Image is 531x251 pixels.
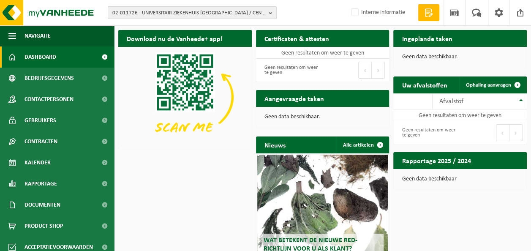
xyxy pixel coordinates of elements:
span: Contactpersonen [25,89,74,110]
div: Geen resultaten om weer te geven [260,61,319,79]
span: Dashboard [25,46,56,68]
p: Geen data beschikbaar. [402,54,518,60]
td: Geen resultaten om weer te geven [256,47,389,59]
div: Geen resultaten om weer te geven [398,123,456,142]
h2: Aangevraagde taken [256,90,332,106]
span: Contracten [25,131,57,152]
button: Next [372,62,385,79]
h2: Rapportage 2025 / 2024 [393,152,479,169]
h2: Uw afvalstoffen [393,76,455,93]
td: Geen resultaten om weer te geven [393,109,527,121]
span: Ophaling aanvragen [466,82,511,88]
h2: Ingeplande taken [393,30,460,46]
span: Documenten [25,194,60,216]
button: 02-011726 - UNIVERSITAIR ZIEKENHUIS [GEOGRAPHIC_DATA] / CENTRAAL MAGAZIJN [108,6,277,19]
button: Previous [496,124,509,141]
span: Rapportage [25,173,57,194]
span: Afvalstof [439,98,463,105]
img: Download de VHEPlus App [118,47,252,147]
span: Gebruikers [25,110,56,131]
span: Kalender [25,152,51,173]
a: Bekijk rapportage [464,169,526,186]
span: Bedrijfsgegevens [25,68,74,89]
span: Navigatie [25,25,51,46]
button: Next [509,124,523,141]
button: Previous [358,62,372,79]
a: Alle artikelen [336,136,388,153]
label: Interne informatie [349,6,405,19]
span: Product Shop [25,216,63,237]
p: Geen data beschikbaar [402,176,518,182]
h2: Download nu de Vanheede+ app! [118,30,231,46]
p: Geen data beschikbaar. [264,114,381,120]
span: 02-011726 - UNIVERSITAIR ZIEKENHUIS [GEOGRAPHIC_DATA] / CENTRAAL MAGAZIJN [112,7,265,19]
a: Ophaling aanvragen [459,76,526,93]
h2: Nieuws [256,136,294,153]
h2: Certificaten & attesten [256,30,338,46]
